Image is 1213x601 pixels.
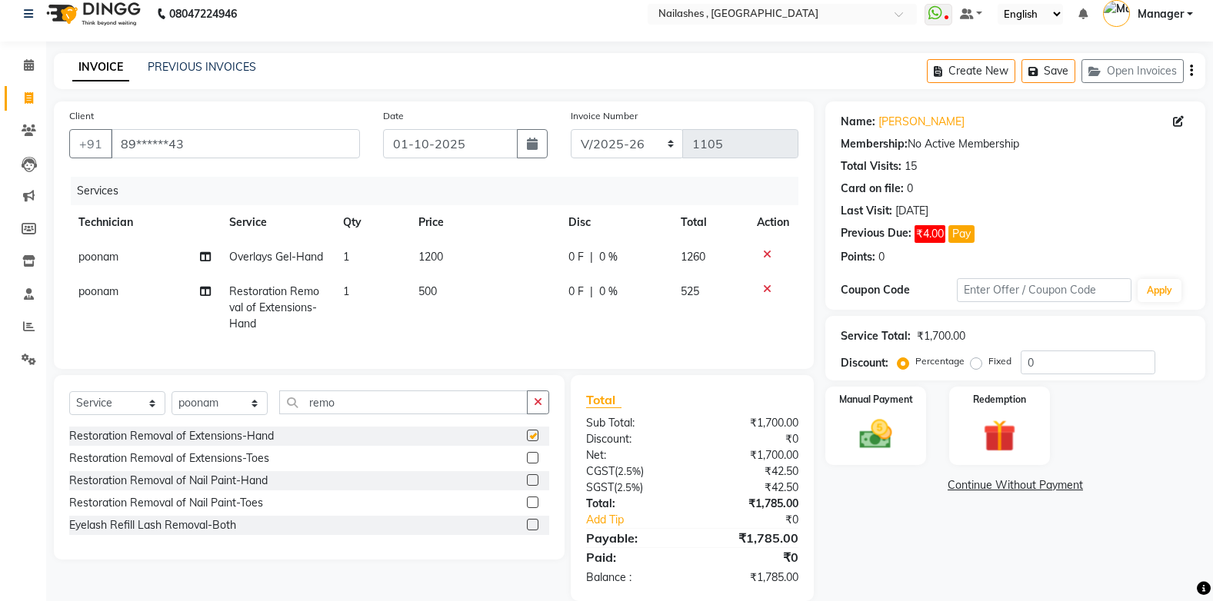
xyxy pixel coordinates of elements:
[692,447,810,463] div: ₹1,700.00
[383,109,404,123] label: Date
[671,205,748,240] th: Total
[692,496,810,512] div: ₹1,785.00
[841,328,911,344] div: Service Total:
[279,390,528,414] input: Search or Scan
[1138,6,1184,22] span: Manager
[590,284,593,300] span: |
[849,416,901,453] img: _cash.svg
[69,450,269,467] div: Restoration Removal of Extensions-Toes
[841,225,911,243] div: Previous Due:
[681,284,699,298] span: 525
[575,548,692,566] div: Paid:
[575,415,692,431] div: Sub Total:
[915,354,965,368] label: Percentage
[409,205,559,240] th: Price
[220,205,333,240] th: Service
[334,205,409,240] th: Qty
[111,129,360,158] input: Search by Name/Mobile/Email/Code
[878,249,885,265] div: 0
[948,225,975,243] button: Pay
[618,465,641,477] span: 2.5%
[841,282,957,298] div: Coupon Code
[69,129,112,158] button: +91
[692,431,810,447] div: ₹0
[878,114,965,130] a: [PERSON_NAME]
[692,529,810,547] div: ₹1,785.00
[343,250,349,264] span: 1
[988,354,1011,368] label: Fixed
[69,473,268,489] div: Restoration Removal of Nail Paint-Hand
[917,328,965,344] div: ₹1,700.00
[586,464,615,478] span: CGST
[586,392,621,408] span: Total
[692,548,810,566] div: ₹0
[418,284,437,298] span: 500
[148,60,256,74] a: PREVIOUS INVOICES
[748,205,798,240] th: Action
[907,181,913,197] div: 0
[590,249,593,265] span: |
[1138,279,1181,302] button: Apply
[69,205,220,240] th: Technician
[973,393,1026,407] label: Redemption
[69,428,274,444] div: Restoration Removal of Extensions-Hand
[575,512,712,528] a: Add Tip
[711,512,810,528] div: ₹0
[841,249,875,265] div: Points:
[839,393,913,407] label: Manual Payment
[71,177,810,205] div: Services
[575,569,692,586] div: Balance :
[559,205,672,240] th: Disc
[1021,59,1075,83] button: Save
[575,463,692,480] div: ( )
[905,158,917,174] div: 15
[692,569,810,586] div: ₹1,785.00
[568,284,584,300] span: 0 F
[841,181,904,197] div: Card on file:
[586,480,614,494] span: SGST
[575,480,692,496] div: ( )
[599,284,618,300] span: 0 %
[973,416,1025,456] img: _gift.svg
[69,517,236,533] div: Eyelash Refill Lash Removal-Both
[571,109,638,123] label: Invoice Number
[692,480,810,496] div: ₹42.50
[841,136,1190,152] div: No Active Membership
[828,477,1202,493] a: Continue Without Payment
[599,249,618,265] span: 0 %
[72,54,129,81] a: INVOICE
[841,355,888,371] div: Discount:
[69,109,94,123] label: Client
[343,284,349,298] span: 1
[841,203,892,219] div: Last Visit:
[915,225,945,243] span: ₹4.00
[957,278,1131,302] input: Enter Offer / Coupon Code
[78,284,118,298] span: poonam
[575,496,692,512] div: Total:
[69,495,263,511] div: Restoration Removal of Nail Paint-Toes
[418,250,443,264] span: 1200
[617,481,640,493] span: 2.5%
[229,284,319,330] span: Restoration Removal of Extensions-Hand
[575,447,692,463] div: Net:
[692,463,810,480] div: ₹42.50
[78,250,118,264] span: poonam
[575,431,692,447] div: Discount:
[841,158,901,174] div: Total Visits:
[575,529,692,547] div: Payable:
[895,203,928,219] div: [DATE]
[927,59,1015,83] button: Create New
[841,114,875,130] div: Name:
[1081,59,1184,83] button: Open Invoices
[568,249,584,265] span: 0 F
[692,415,810,431] div: ₹1,700.00
[841,136,908,152] div: Membership:
[681,250,705,264] span: 1260
[229,250,323,264] span: Overlays Gel-Hand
